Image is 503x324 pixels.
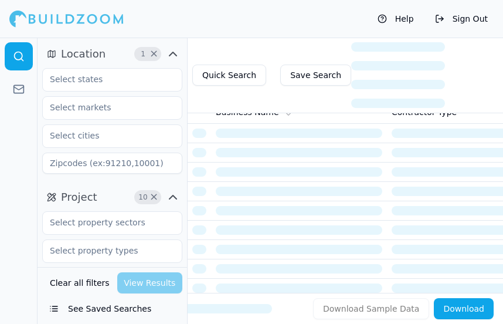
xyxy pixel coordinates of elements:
input: Select states [43,69,167,90]
span: Clear Location filters [149,51,158,57]
button: Quick Search [192,65,266,86]
button: Location1Clear Location filters [42,45,182,63]
button: Clear all filters [47,272,113,293]
input: Select markets [43,97,167,118]
input: Select cities [43,125,167,146]
span: Location [61,46,106,62]
input: Zipcodes (ex:91210,10001) [42,153,182,174]
button: Download [434,298,494,319]
button: Project10Clear Project filters [42,188,182,207]
input: Select property sectors [43,212,167,233]
button: Sign Out [429,9,494,28]
span: Project [61,189,97,205]
span: Clear Project filters [149,194,158,200]
input: Select property types [43,240,167,261]
span: 10 [137,191,149,203]
button: Help [372,9,420,28]
button: See Saved Searches [42,298,182,319]
button: Save Search [280,65,351,86]
span: 1 [137,48,149,60]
